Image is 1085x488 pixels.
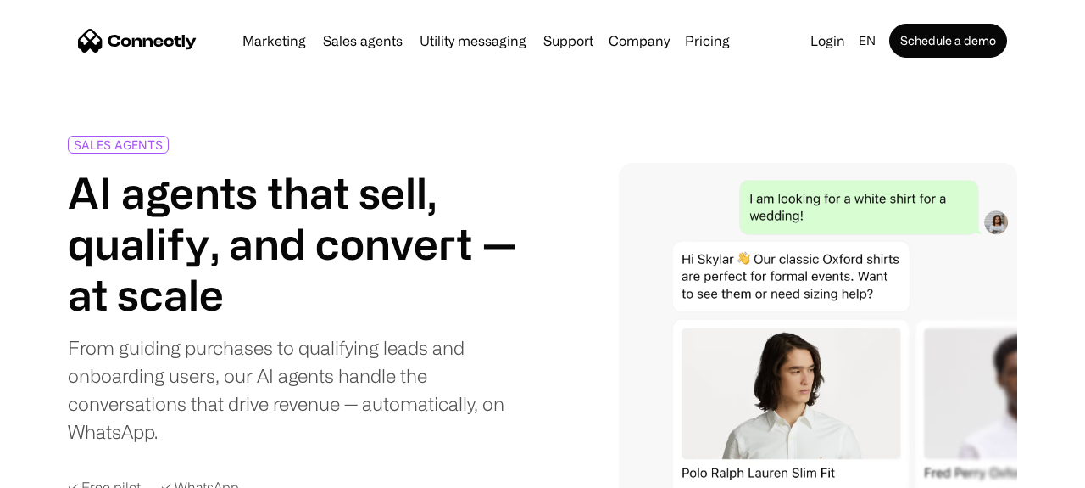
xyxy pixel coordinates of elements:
div: SALES AGENTS [74,138,163,151]
div: en [859,29,876,53]
a: Utility messaging [413,34,533,48]
a: Support [537,34,600,48]
a: home [78,28,197,53]
a: Schedule a demo [889,24,1007,58]
div: Company [609,29,670,53]
ul: Language list [34,458,102,482]
div: From guiding purchases to qualifying leads and onboarding users, our AI agents handle the convers... [68,334,537,446]
a: Sales agents [316,34,409,48]
h1: AI agents that sell, qualify, and convert — at scale [68,167,537,320]
a: Pricing [678,34,737,48]
aside: Language selected: English [17,457,102,482]
div: Company [604,29,675,53]
a: Marketing [236,34,313,48]
div: en [852,29,886,53]
a: Login [804,29,852,53]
